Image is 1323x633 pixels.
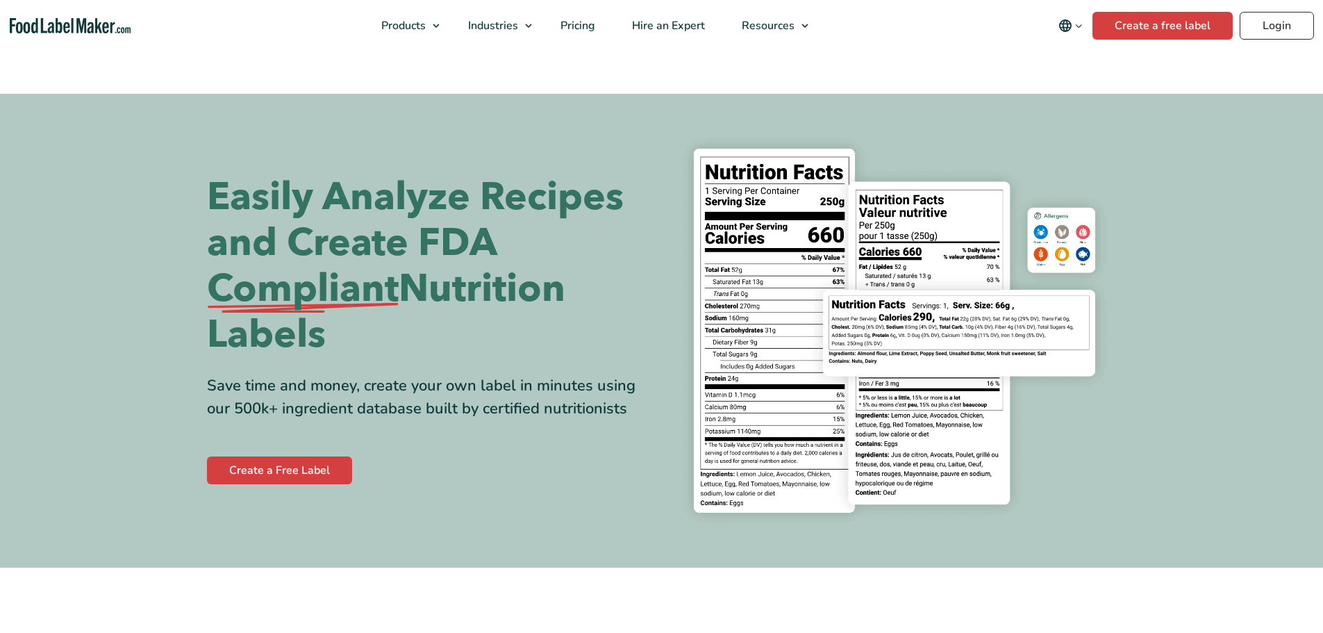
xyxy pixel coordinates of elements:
span: Resources [738,18,796,33]
a: Create a free label [1092,12,1233,40]
a: Create a Free Label [207,457,352,484]
a: Login [1240,12,1314,40]
span: Pricing [556,18,597,33]
h1: Easily Analyze Recipes and Create FDA Nutrition Labels [207,174,651,358]
div: Save time and money, create your own label in minutes using our 500k+ ingredient database built b... [207,375,651,420]
a: Food Label Maker homepage [10,18,131,34]
button: Change language [1049,12,1092,40]
span: Industries [464,18,519,33]
span: Hire an Expert [628,18,706,33]
span: Products [377,18,427,33]
span: Compliant [207,266,399,312]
